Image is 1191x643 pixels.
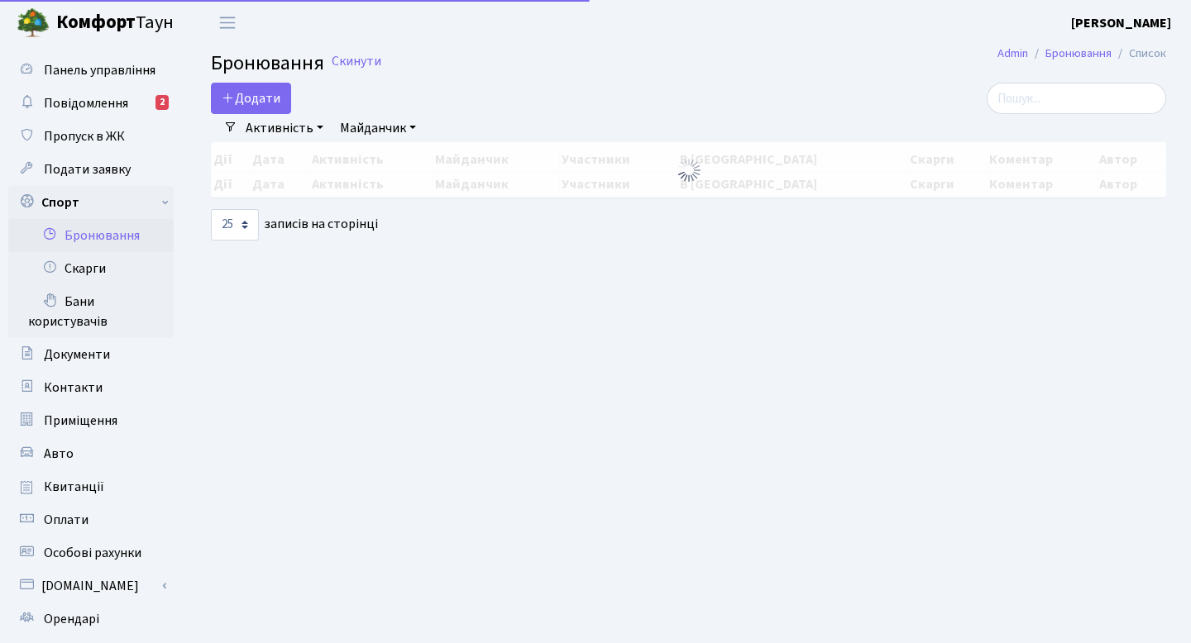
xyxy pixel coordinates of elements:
[8,536,174,569] a: Особові рахунки
[8,54,174,87] a: Панель управління
[8,120,174,153] a: Пропуск в ЖК
[8,603,174,636] a: Орендарі
[973,36,1191,71] nav: breadcrumb
[44,544,141,562] span: Особові рахунки
[211,49,324,78] span: Бронювання
[676,157,702,183] img: Обробка...
[211,83,291,114] button: Додати
[44,345,110,364] span: Документи
[8,252,174,285] a: Скарги
[997,45,1028,62] a: Admin
[211,209,378,241] label: записів на сторінці
[1112,45,1166,63] li: Список
[8,87,174,120] a: Повідомлення2
[211,209,259,241] select: записів на сторінці
[1071,13,1171,33] a: [PERSON_NAME]
[44,160,131,179] span: Подати заявку
[44,412,117,430] span: Приміщення
[1071,14,1171,32] b: [PERSON_NAME]
[1045,45,1112,62] a: Бронювання
[56,9,136,36] b: Комфорт
[155,95,169,110] div: 2
[332,54,381,69] a: Скинути
[8,404,174,437] a: Приміщення
[44,127,125,145] span: Пропуск в ЖК
[8,503,174,536] a: Оплати
[56,9,174,37] span: Таун
[8,437,174,470] a: Авто
[8,219,174,252] a: Бронювання
[44,478,104,496] span: Квитанції
[44,445,74,463] span: Авто
[44,511,88,529] span: Оплати
[207,9,248,36] button: Переключити навігацію
[8,285,174,338] a: Бани користувачів
[8,371,174,404] a: Контакти
[987,83,1166,114] input: Пошук...
[333,114,423,142] a: Майданчик
[8,186,174,219] a: Спорт
[8,470,174,503] a: Квитанції
[239,114,330,142] a: Активність
[44,94,128,112] span: Повідомлення
[44,610,99,628] span: Орендарі
[8,569,174,603] a: [DOMAIN_NAME]
[44,61,155,79] span: Панель управління
[8,338,174,371] a: Документи
[44,379,103,397] span: Контакти
[17,7,50,40] img: logo.png
[8,153,174,186] a: Подати заявку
